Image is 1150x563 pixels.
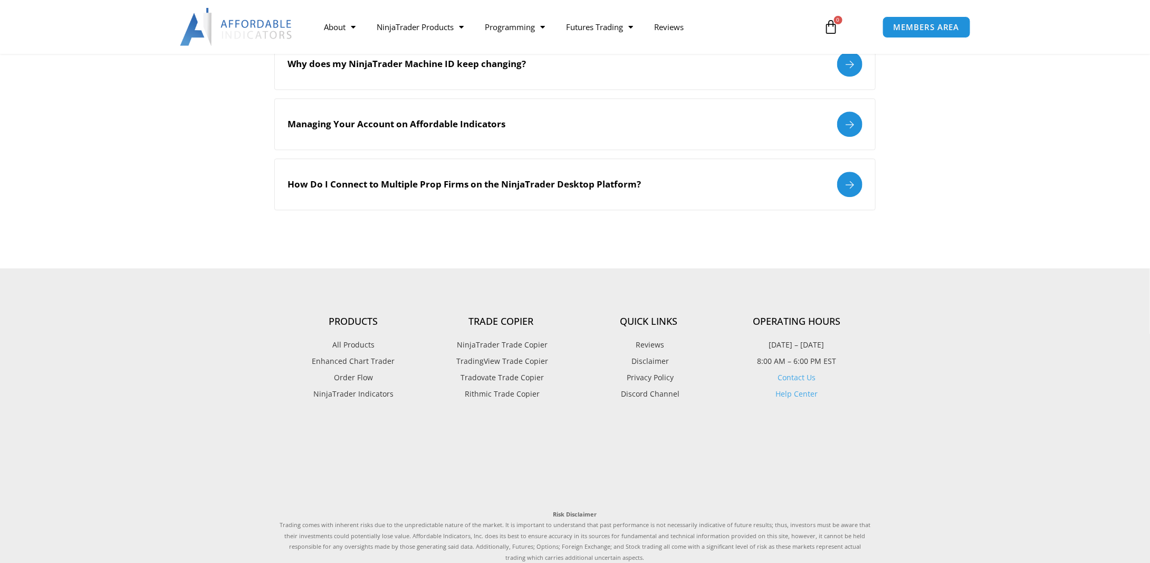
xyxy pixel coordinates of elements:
h4: Trade Copier [427,316,575,327]
a: Futures Trading [555,15,644,39]
a: Order Flow [280,371,427,384]
h2: Managing Your Account on Affordable Indicators [287,118,505,130]
span: 0 [834,16,842,24]
strong: Risk Disclaimer [553,510,597,518]
span: Rithmic Trade Copier [463,387,540,401]
span: Disclaimer [629,354,669,368]
span: NinjaTrader Indicators [313,387,394,401]
a: Enhanced Chart Trader [280,354,427,368]
a: Reviews [644,15,694,39]
span: NinjaTrader Trade Copier [455,338,548,352]
h2: Why does my NinjaTrader Machine ID keep changing? [287,58,526,70]
a: Reviews [575,338,723,352]
h4: Quick Links [575,316,723,327]
a: MEMBERS AREA [883,16,971,38]
span: Discord Channel [618,387,679,401]
span: Order Flow [334,371,373,384]
a: All Products [280,338,427,352]
a: TradingView Trade Copier [427,354,575,368]
a: About [313,15,366,39]
h4: Operating Hours [723,316,870,327]
span: All Products [332,338,375,352]
span: Tradovate Trade Copier [458,371,544,384]
span: TradingView Trade Copier [454,354,549,368]
iframe: Customer reviews powered by Trustpilot [280,425,870,499]
img: LogoAI | Affordable Indicators – NinjaTrader [180,8,293,46]
p: [DATE] – [DATE] [723,338,870,352]
p: 8:00 AM – 6:00 PM EST [723,354,870,368]
a: Contact Us [778,372,816,382]
a: 0 [808,12,855,42]
a: NinjaTrader Products [366,15,474,39]
a: Discord Channel [575,387,723,401]
a: Managing Your Account on Affordable Indicators [274,98,876,150]
a: Help Center [775,389,818,399]
h2: How Do I Connect to Multiple Prop Firms on the NinjaTrader Desktop Platform? [287,179,641,190]
nav: Menu [313,15,811,39]
a: Tradovate Trade Copier [427,371,575,384]
a: Privacy Policy [575,371,723,384]
a: Programming [474,15,555,39]
h4: Products [280,316,427,327]
p: Trading comes with inherent risks due to the unpredictable nature of the market. It is important ... [280,509,870,563]
span: Reviews [634,338,665,352]
a: Rithmic Trade Copier [427,387,575,401]
span: MEMBERS AREA [894,23,960,31]
a: NinjaTrader Indicators [280,387,427,401]
span: Enhanced Chart Trader [312,354,395,368]
a: Why does my NinjaTrader Machine ID keep changing? [274,38,876,90]
a: How Do I Connect to Multiple Prop Firms on the NinjaTrader Desktop Platform? [274,158,876,210]
a: NinjaTrader Trade Copier [427,338,575,352]
a: Disclaimer [575,354,723,368]
span: Privacy Policy [624,371,674,384]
